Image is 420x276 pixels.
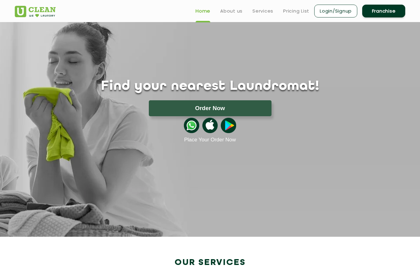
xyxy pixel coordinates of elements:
a: Home [196,7,210,15]
a: Franchise [362,5,405,17]
h2: Our Services [15,258,405,268]
img: whatsappicon.png [184,118,199,133]
a: Services [252,7,273,15]
img: playstoreicon.png [221,118,236,133]
img: UClean Laundry and Dry Cleaning [15,6,56,17]
img: apple-icon.png [202,118,218,133]
button: Order Now [149,100,271,116]
h1: Find your nearest Laundromat! [10,79,410,94]
a: Pricing List [283,7,309,15]
a: Place Your Order Now [184,137,236,143]
a: Login/Signup [314,5,357,17]
a: About us [220,7,243,15]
